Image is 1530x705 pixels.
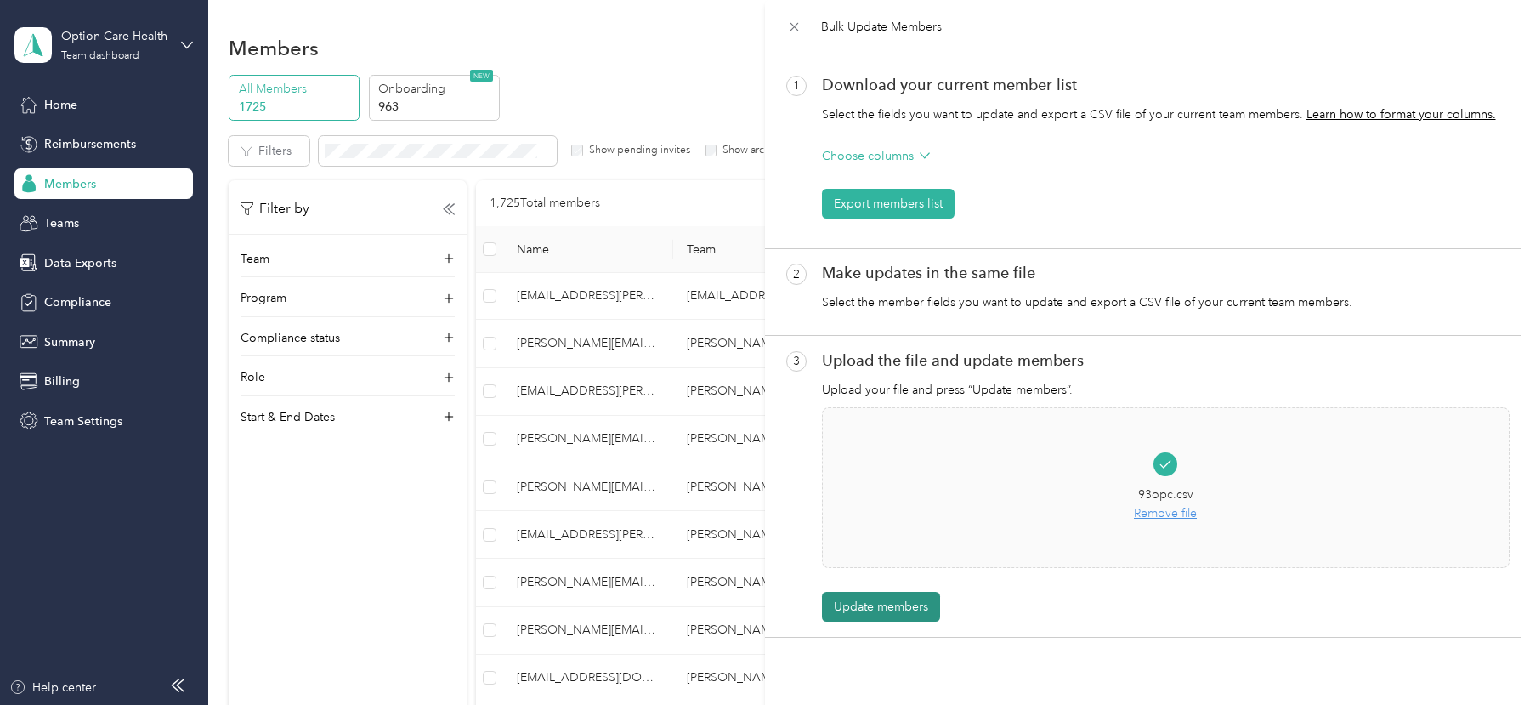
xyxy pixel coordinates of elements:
p: Choose columns [822,147,914,165]
p: Download your current member list [822,76,1510,94]
div: Select the fields you want to update and export a CSV file of your current team members. [822,105,1510,123]
iframe: Everlance-gr Chat Button Frame [1435,610,1530,705]
p: 2 [786,264,807,285]
button: Learn how to format your columns. [1306,105,1496,123]
button: Export members list [822,189,955,219]
span: Remove file [1134,504,1197,523]
p: Upload the file and update members [822,351,1510,369]
p: Upload your file and press “Update members”. [822,381,1510,399]
p: Select the member fields you want to update and export a CSV file of your current team members. [822,293,1510,311]
p: 93opc.csv [1134,486,1197,504]
span: 93opc.csvRemove file [823,408,1509,567]
button: Update members [822,592,940,622]
p: Make updates in the same file [822,264,1510,281]
p: 1 [786,76,807,97]
p: 3 [786,351,807,372]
